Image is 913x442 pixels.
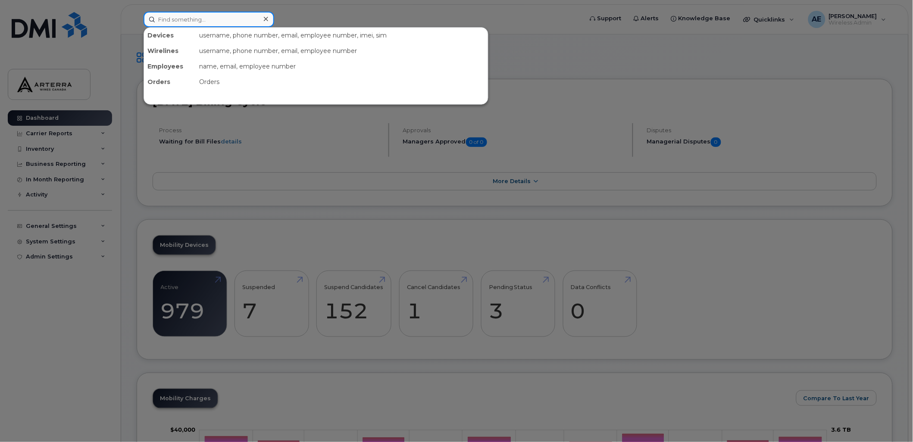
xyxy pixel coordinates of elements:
div: Orders [144,74,196,90]
div: Employees [144,59,196,74]
div: username, phone number, email, employee number, imei, sim [196,28,488,43]
div: Wirelines [144,43,196,59]
div: name, email, employee number [196,59,488,74]
div: username, phone number, email, employee number [196,43,488,59]
div: Orders [196,74,488,90]
div: Devices [144,28,196,43]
